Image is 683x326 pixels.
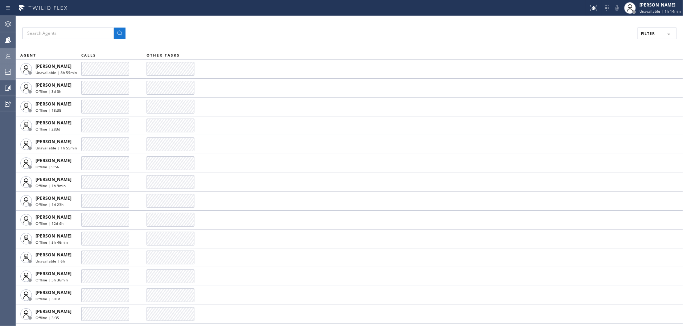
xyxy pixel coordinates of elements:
[81,53,96,58] span: CALLS
[36,259,65,264] span: Unavailable | 6h
[36,195,71,201] span: [PERSON_NAME]
[36,252,71,258] span: [PERSON_NAME]
[36,120,71,126] span: [PERSON_NAME]
[36,82,71,88] span: [PERSON_NAME]
[36,296,60,301] span: Offline | 30+d
[612,3,622,13] button: Mute
[36,240,68,245] span: Offline | 5h 46min
[36,221,63,226] span: Offline | 12d 4h
[36,164,59,169] span: Offline | 9:56
[22,28,114,39] input: Search Agents
[36,101,71,107] span: [PERSON_NAME]
[36,271,71,277] span: [PERSON_NAME]
[36,70,77,75] span: Unavailable | 8h 59min
[36,308,71,314] span: [PERSON_NAME]
[641,31,655,36] span: Filter
[36,127,60,132] span: Offline | 283d
[639,2,681,8] div: [PERSON_NAME]
[36,183,66,188] span: Offline | 1h 9min
[36,157,71,164] span: [PERSON_NAME]
[638,28,676,39] button: Filter
[36,108,61,113] span: Offline | 18:35
[36,289,71,296] span: [PERSON_NAME]
[36,277,68,282] span: Offline | 3h 36min
[36,89,61,94] span: Offline | 3d 3h
[36,315,59,320] span: Offline | 3:35
[36,176,71,182] span: [PERSON_NAME]
[36,63,71,69] span: [PERSON_NAME]
[147,53,180,58] span: OTHER TASKS
[639,9,681,14] span: Unavailable | 1h 14min
[36,214,71,220] span: [PERSON_NAME]
[36,202,63,207] span: Offline | 1d 23h
[36,139,71,145] span: [PERSON_NAME]
[20,53,36,58] span: AGENT
[36,233,71,239] span: [PERSON_NAME]
[36,145,77,150] span: Unavailable | 1h 55min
